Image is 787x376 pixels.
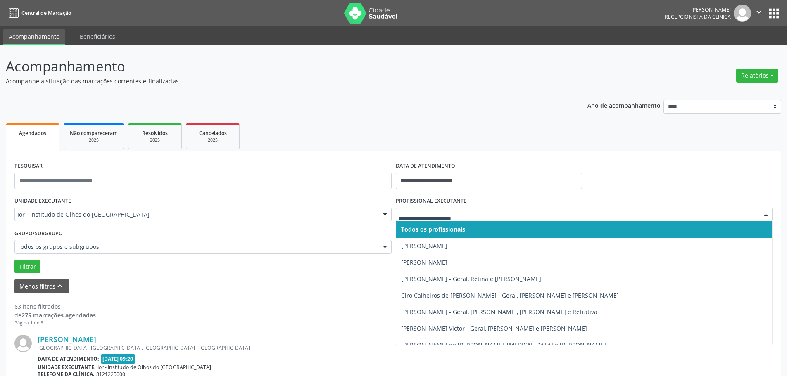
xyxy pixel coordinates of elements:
[38,335,96,344] a: [PERSON_NAME]
[401,258,447,266] span: [PERSON_NAME]
[6,77,549,85] p: Acompanhe a situação das marcações correntes e finalizadas
[17,210,375,219] span: Ior - Institudo de Olhos do [GEOGRAPHIC_DATA]
[401,291,619,299] span: Ciro Calheiros de [PERSON_NAME] - Geral, [PERSON_NAME] e [PERSON_NAME]
[734,5,751,22] img: img
[754,7,763,17] i: 
[14,227,63,240] label: Grupo/Subgrupo
[101,354,136,364] span: [DATE] 09:20
[401,324,587,332] span: [PERSON_NAME] Victor - Geral, [PERSON_NAME] e [PERSON_NAME]
[134,137,176,143] div: 2025
[6,56,549,77] p: Acompanhamento
[199,130,227,137] span: Cancelados
[6,6,71,20] a: Central de Marcação
[14,160,43,173] label: PESQUISAR
[14,279,69,293] button: Menos filtroskeyboard_arrow_up
[767,6,781,21] button: apps
[38,355,99,362] b: Data de atendimento:
[665,6,731,13] div: [PERSON_NAME]
[21,9,71,17] span: Central de Marcação
[736,69,778,83] button: Relatórios
[17,243,375,251] span: Todos os grupos e subgrupos
[97,364,211,371] span: Ior - Institudo de Olhos do [GEOGRAPHIC_DATA]
[142,130,168,137] span: Resolvidos
[14,335,32,352] img: img
[3,29,65,45] a: Acompanhamento
[21,311,96,319] strong: 275 marcações agendadas
[396,160,455,173] label: DATA DE ATENDIMENTO
[396,195,466,208] label: PROFISSIONAL EXECUTANTE
[751,5,767,22] button: 
[14,195,71,208] label: UNIDADE EXECUTANTE
[74,29,121,44] a: Beneficiários
[38,364,96,371] b: Unidade executante:
[401,242,447,250] span: [PERSON_NAME]
[19,130,46,137] span: Agendados
[401,275,541,283] span: [PERSON_NAME] - Geral, Retina e [PERSON_NAME]
[665,13,731,20] span: Recepcionista da clínica
[587,100,661,110] p: Ano de acompanhamento
[14,319,96,326] div: Página 1 de 5
[55,281,64,291] i: keyboard_arrow_up
[70,137,118,143] div: 2025
[192,137,233,143] div: 2025
[70,130,118,137] span: Não compareceram
[401,308,597,316] span: [PERSON_NAME] - Geral, [PERSON_NAME], [PERSON_NAME] e Refrativa
[401,225,465,233] span: Todos os profissionais
[14,302,96,311] div: 63 itens filtrados
[38,344,649,351] div: [GEOGRAPHIC_DATA], [GEOGRAPHIC_DATA], [GEOGRAPHIC_DATA] - [GEOGRAPHIC_DATA]
[401,341,606,349] span: [PERSON_NAME] de [PERSON_NAME], [MEDICAL_DATA] e [PERSON_NAME]
[14,260,40,274] button: Filtrar
[14,311,96,319] div: de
